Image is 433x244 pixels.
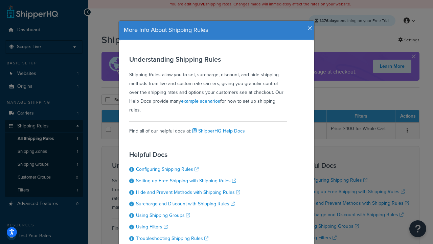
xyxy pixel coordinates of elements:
h3: Helpful Docs [129,151,240,158]
a: Configuring Shipping Rules [136,166,199,173]
a: ShipperHQ Help Docs [191,127,245,135]
a: example scenarios [181,98,220,105]
a: Using Filters [136,223,168,230]
a: Surcharge and Discount with Shipping Rules [136,200,235,207]
div: Shipping Rules allow you to set, surcharge, discount, and hide shipping methods from live and cus... [129,56,287,115]
h3: Understanding Shipping Rules [129,56,287,63]
h4: More Info About Shipping Rules [124,26,309,35]
a: Troubleshooting Shipping Rules [136,235,208,242]
div: Find all of our helpful docs at: [129,121,287,136]
a: Hide and Prevent Methods with Shipping Rules [136,189,240,196]
a: Using Shipping Groups [136,212,190,219]
a: Setting up Free Shipping with Shipping Rules [136,177,236,184]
